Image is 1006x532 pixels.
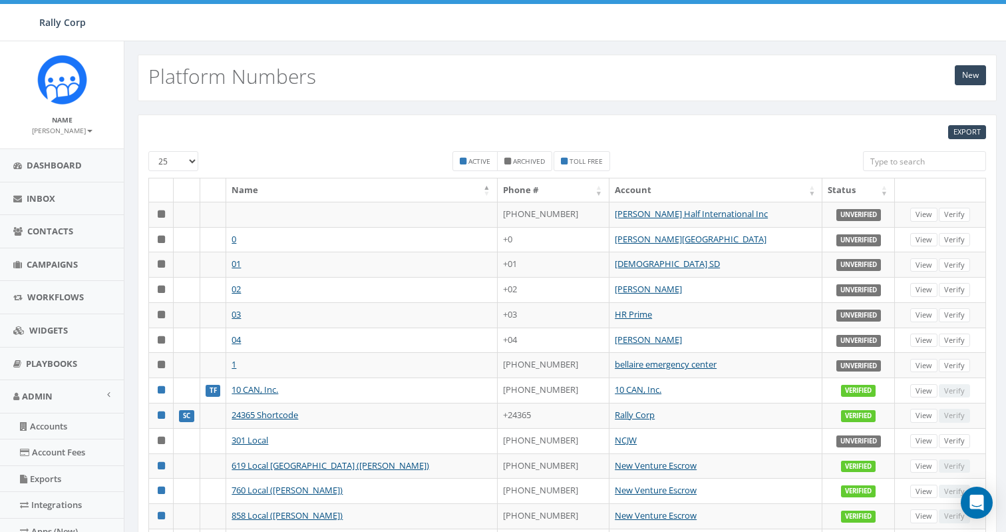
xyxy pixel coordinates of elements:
a: NCJW [615,434,637,446]
a: 24365 Shortcode [232,409,298,421]
a: View [910,334,937,348]
a: 01 [232,258,241,270]
td: +24365 [498,403,610,428]
td: [PHONE_NUMBER] [498,428,610,453]
span: Playbooks [26,358,77,370]
a: 02 [232,283,241,295]
span: Workflows [27,291,84,303]
div: Open Intercom Messenger [961,487,993,519]
a: View [910,384,937,398]
label: Unverified [836,234,881,246]
label: Unverified [836,284,881,296]
span: Widgets [29,324,68,336]
td: +03 [498,302,610,328]
a: Verify [939,258,970,272]
img: Icon_1.png [37,55,87,105]
td: [PHONE_NUMBER] [498,378,610,403]
label: Verified [841,461,876,473]
a: EXPORT [948,125,986,139]
span: Campaigns [27,258,78,270]
a: View [910,359,937,373]
td: [PHONE_NUMBER] [498,453,610,479]
td: [PHONE_NUMBER] [498,478,610,503]
a: Verify [939,359,970,373]
a: Verify [939,308,970,322]
a: 10 CAN, Inc. [615,384,661,396]
label: Unverified [836,335,881,347]
a: View [910,409,937,423]
a: Verify [939,233,970,247]
h2: Platform Numbers [148,65,316,87]
label: Verified [841,485,876,497]
a: 301 Local [232,434,268,446]
label: Unverified [836,259,881,271]
input: Type to search [863,151,986,171]
small: [PERSON_NAME] [32,126,92,135]
label: Verified [841,410,876,422]
th: Status: activate to sort column ascending [822,178,895,202]
td: +0 [498,227,610,252]
a: View [910,308,937,322]
a: 03 [232,308,241,320]
label: SC [179,410,194,422]
a: Verify [939,283,970,297]
a: Rally Corp [615,409,655,421]
a: New [955,65,986,85]
a: [PERSON_NAME] [615,283,682,295]
a: [PERSON_NAME] [32,124,92,136]
td: [PHONE_NUMBER] [498,352,610,378]
td: [PHONE_NUMBER] [498,202,610,227]
a: 0 [232,233,236,245]
label: TF [206,385,221,397]
a: View [910,434,937,448]
label: Unverified [836,360,881,372]
a: 10 CAN, Inc. [232,384,278,396]
a: New Venture Escrow [615,509,697,521]
a: 619 Local [GEOGRAPHIC_DATA] ([PERSON_NAME]) [232,459,429,471]
a: [PERSON_NAME] [615,334,682,346]
a: View [910,208,937,222]
a: bellaire emergency center [615,358,717,370]
a: Verify [939,208,970,222]
td: +04 [498,328,610,353]
label: Verified [841,511,876,523]
label: Unverified [836,435,881,447]
span: Dashboard [27,159,82,171]
a: 858 Local ([PERSON_NAME]) [232,509,343,521]
small: Active [468,156,490,166]
a: HR Prime [615,308,652,320]
span: Rally Corp [39,16,86,29]
a: View [910,233,937,247]
a: [PERSON_NAME] Half International Inc [615,208,768,220]
a: View [910,258,937,272]
a: 760 Local ([PERSON_NAME]) [232,484,343,496]
a: View [910,459,937,473]
a: 04 [232,334,241,346]
td: +02 [498,277,610,302]
span: Contacts [27,225,73,237]
td: [PHONE_NUMBER] [498,503,610,529]
span: Admin [22,390,53,402]
a: Verify [939,334,970,348]
small: Name [52,115,73,125]
small: Toll Free [570,156,603,166]
th: Account: activate to sort column ascending [609,178,822,202]
a: View [910,485,937,499]
a: View [910,283,937,297]
label: Unverified [836,209,881,221]
a: Verify [939,434,970,448]
td: +01 [498,252,610,277]
small: Archived [513,156,545,166]
a: New Venture Escrow [615,484,697,496]
a: View [910,509,937,523]
a: [PERSON_NAME][GEOGRAPHIC_DATA] [615,233,766,245]
th: Phone #: activate to sort column ascending [498,178,610,202]
label: Unverified [836,310,881,322]
span: Inbox [27,192,55,204]
th: Name: activate to sort column descending [226,178,497,202]
a: 1 [232,358,236,370]
a: New Venture Escrow [615,459,697,471]
label: Verified [841,385,876,397]
a: [DEMOGRAPHIC_DATA] SD [615,258,720,270]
